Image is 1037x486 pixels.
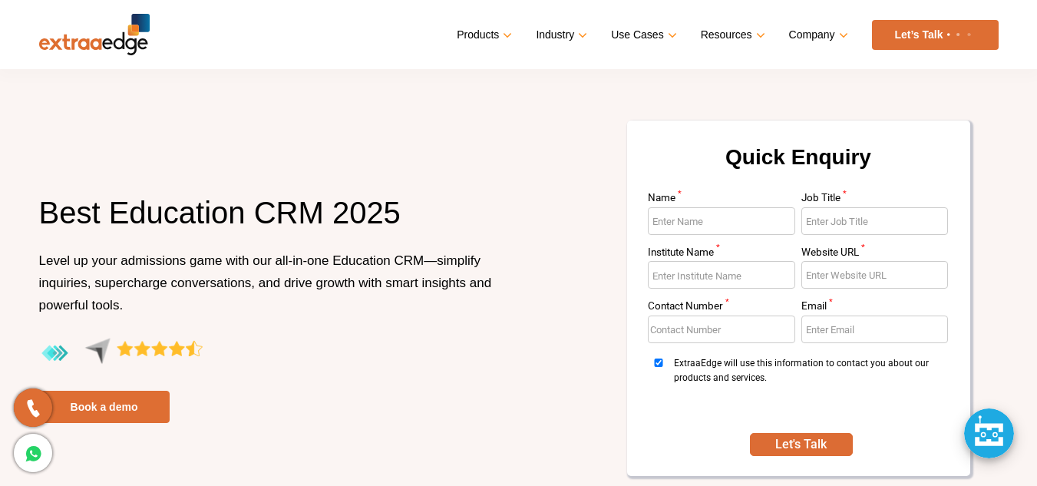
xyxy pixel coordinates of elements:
[648,359,669,367] input: ExtraaEdge will use this information to contact you about our products and services.
[801,193,949,207] label: Job Title
[611,24,673,46] a: Use Cases
[457,24,509,46] a: Products
[648,247,795,262] label: Institute Name
[648,193,795,207] label: Name
[872,20,999,50] a: Let’s Talk
[801,207,949,235] input: Enter Job Title
[646,139,952,193] h2: Quick Enquiry
[801,301,949,316] label: Email
[801,247,949,262] label: Website URL
[701,24,762,46] a: Resources
[648,207,795,235] input: Enter Name
[789,24,845,46] a: Company
[39,338,203,369] img: aggregate-rating-by-users
[674,356,943,414] span: ExtraaEdge will use this information to contact you about our products and services.
[39,253,492,312] span: Level up your admissions game with our all-in-one Education CRM—simplify inquiries, supercharge c...
[801,261,949,289] input: Enter Website URL
[536,24,584,46] a: Industry
[648,261,795,289] input: Enter Institute Name
[39,391,170,423] a: Book a demo
[750,433,853,456] button: SUBMIT
[648,316,795,343] input: Enter Contact Number
[801,316,949,343] input: Enter Email
[964,408,1014,458] div: Chat
[648,301,795,316] label: Contact Number
[39,193,507,250] h1: Best Education CRM 2025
